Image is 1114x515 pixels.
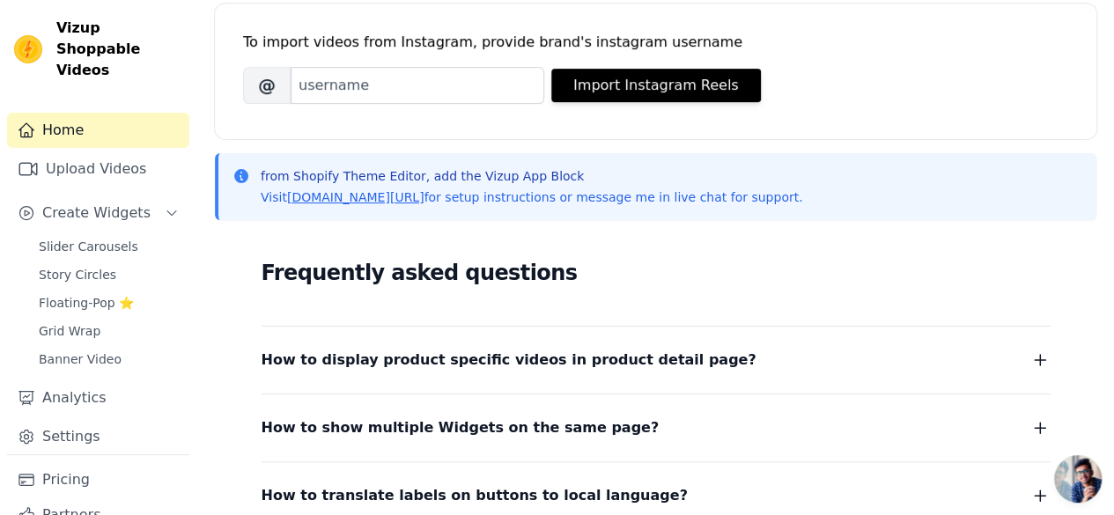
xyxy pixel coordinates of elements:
[243,32,1068,53] div: To import videos from Instagram, provide brand's instagram username
[28,234,189,259] a: Slider Carousels
[262,348,756,372] span: How to display product specific videos in product detail page?
[262,348,1051,372] button: How to display product specific videos in product detail page?
[243,67,291,104] span: @
[262,483,688,508] span: How to translate labels on buttons to local language?
[287,190,424,204] a: [DOMAIN_NAME][URL]
[39,294,134,312] span: Floating-Pop ⭐
[7,462,189,497] a: Pricing
[56,18,182,81] span: Vizup Shoppable Videos
[1054,455,1102,503] a: Chat abierto
[39,322,100,340] span: Grid Wrap
[28,262,189,287] a: Story Circles
[7,151,189,187] a: Upload Videos
[7,380,189,416] a: Analytics
[262,483,1051,508] button: How to translate labels on buttons to local language?
[262,416,660,440] span: How to show multiple Widgets on the same page?
[39,266,116,283] span: Story Circles
[262,416,1051,440] button: How to show multiple Widgets on the same page?
[7,195,189,231] button: Create Widgets
[28,319,189,343] a: Grid Wrap
[291,67,544,104] input: username
[28,347,189,372] a: Banner Video
[262,255,1051,291] h2: Frequently asked questions
[261,167,802,185] p: from Shopify Theme Editor, add the Vizup App Block
[551,69,761,102] button: Import Instagram Reels
[28,291,189,315] a: Floating-Pop ⭐
[7,113,189,148] a: Home
[261,188,802,206] p: Visit for setup instructions or message me in live chat for support.
[39,238,138,255] span: Slider Carousels
[42,202,151,224] span: Create Widgets
[7,419,189,454] a: Settings
[39,350,122,368] span: Banner Video
[14,35,42,63] img: Vizup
